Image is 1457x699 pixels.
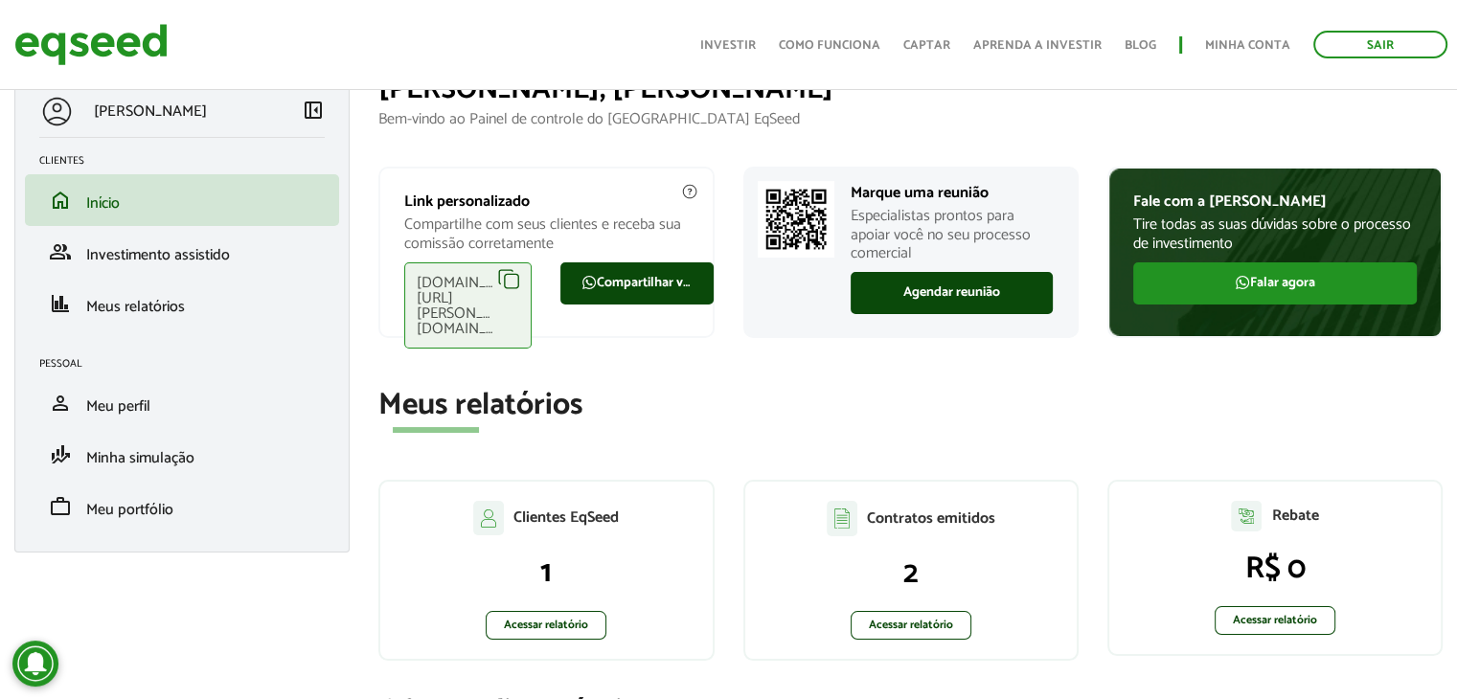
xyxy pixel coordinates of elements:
[94,102,207,121] p: [PERSON_NAME]
[903,39,950,52] a: Captar
[764,555,1058,592] p: 2
[39,495,325,518] a: workMeu portfólio
[39,189,325,212] a: homeInício
[1133,215,1417,252] p: Tire todas as suas dúvidas sobre o processo de investimento
[404,262,532,349] div: [DOMAIN_NAME][URL][PERSON_NAME][DOMAIN_NAME]
[758,181,834,258] img: Marcar reunião com consultor
[1313,31,1447,58] a: Sair
[86,445,194,471] span: Minha simulação
[1231,501,1262,531] img: agent-relatorio.svg
[302,99,325,122] span: left_panel_close
[39,155,339,167] h2: Clientes
[867,509,995,528] p: Contratos emitidos
[1133,262,1417,304] a: Falar agora
[25,429,339,481] li: Minha simulação
[86,394,150,419] span: Meu perfil
[827,501,857,536] img: agent-contratos.svg
[378,389,1443,422] h2: Meus relatórios
[1205,39,1290,52] a: Minha conta
[39,443,325,466] a: finance_modeMinha simulação
[39,358,339,370] h2: Pessoal
[404,215,688,252] p: Compartilhe com seus clientes e receba sua comissão corretamente
[851,207,1053,262] p: Especialistas prontos para apoiar você no seu processo comercial
[25,226,339,278] li: Investimento assistido
[399,554,693,591] p: 1
[86,497,173,523] span: Meu portfólio
[1215,606,1335,635] a: Acessar relatório
[49,392,72,415] span: person
[86,242,230,268] span: Investimento assistido
[25,278,339,329] li: Meus relatórios
[1128,551,1422,587] p: R$ 0
[1235,275,1250,290] img: FaWhatsapp.svg
[49,189,72,212] span: home
[681,183,698,200] img: agent-meulink-info2.svg
[1271,507,1318,525] p: Rebate
[378,74,1443,105] h1: [PERSON_NAME], [PERSON_NAME]
[49,443,72,466] span: finance_mode
[513,508,619,527] p: Clientes EqSeed
[404,192,688,211] p: Link personalizado
[473,501,504,535] img: agent-clientes.svg
[700,39,756,52] a: Investir
[39,392,325,415] a: personMeu perfil
[86,191,120,216] span: Início
[39,240,325,263] a: groupInvestimento assistido
[1133,192,1417,211] p: Fale com a [PERSON_NAME]
[39,292,325,315] a: financeMeus relatórios
[49,495,72,518] span: work
[779,39,880,52] a: Como funciona
[378,110,1443,128] p: Bem-vindo ao Painel de controle do [GEOGRAPHIC_DATA] EqSeed
[486,611,606,640] a: Acessar relatório
[14,19,168,70] img: EqSeed
[851,272,1053,314] a: Agendar reunião
[581,275,597,290] img: FaWhatsapp.svg
[851,611,971,640] a: Acessar relatório
[25,481,339,532] li: Meu portfólio
[973,39,1102,52] a: Aprenda a investir
[851,184,1053,202] p: Marque uma reunião
[302,99,325,125] a: Colapsar menu
[49,240,72,263] span: group
[560,262,714,304] a: Compartilhar via WhatsApp
[49,292,72,315] span: finance
[25,377,339,429] li: Meu perfil
[1125,39,1156,52] a: Blog
[86,294,185,320] span: Meus relatórios
[25,174,339,226] li: Início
